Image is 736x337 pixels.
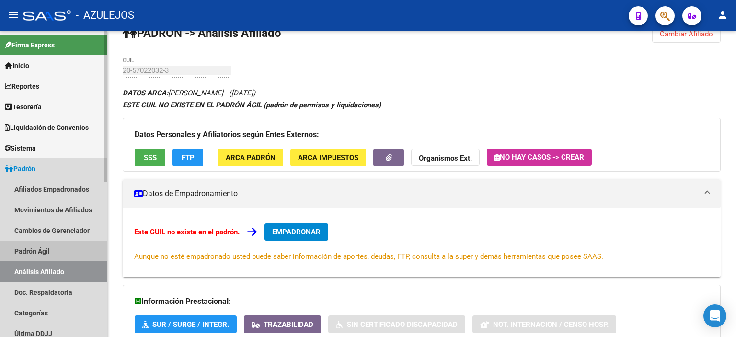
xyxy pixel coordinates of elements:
[652,25,721,43] button: Cambiar Afiliado
[218,149,283,166] button: ARCA Padrón
[135,128,709,141] h3: Datos Personales y Afiliatorios según Entes Externos:
[8,9,19,21] mat-icon: menu
[5,102,42,112] span: Tesorería
[5,40,55,50] span: Firma Express
[264,320,313,329] span: Trazabilidad
[419,154,472,163] strong: Organismos Ext.
[5,81,39,92] span: Reportes
[182,153,195,162] span: FTP
[717,9,728,21] mat-icon: person
[152,320,229,329] span: SUR / SURGE / INTEGR.
[229,89,255,97] span: ([DATE])
[472,315,616,333] button: Not. Internacion / Censo Hosp.
[5,60,29,71] span: Inicio
[134,188,698,199] mat-panel-title: Datos de Empadronamiento
[135,315,237,333] button: SUR / SURGE / INTEGR.
[328,315,465,333] button: Sin Certificado Discapacidad
[123,179,721,208] mat-expansion-panel-header: Datos de Empadronamiento
[493,320,609,329] span: Not. Internacion / Censo Hosp.
[76,5,134,26] span: - AZULEJOS
[135,295,709,308] h3: Información Prestacional:
[5,143,36,153] span: Sistema
[244,315,321,333] button: Trazabilidad
[123,26,281,40] strong: PADRON -> Análisis Afiliado
[264,223,328,241] button: EMPADRONAR
[172,149,203,166] button: FTP
[134,252,603,261] span: Aunque no esté empadronado usted puede saber información de aportes, deudas, FTP, consulta a la s...
[290,149,366,166] button: ARCA Impuestos
[411,149,480,166] button: Organismos Ext.
[134,228,240,236] strong: Este CUIL no existe en el padrón.
[5,122,89,133] span: Liquidación de Convenios
[298,153,358,162] span: ARCA Impuestos
[123,89,168,97] strong: DATOS ARCA:
[135,149,165,166] button: SSS
[123,208,721,277] div: Datos de Empadronamiento
[487,149,592,166] button: No hay casos -> Crear
[347,320,458,329] span: Sin Certificado Discapacidad
[123,89,223,97] span: [PERSON_NAME]
[272,228,321,236] span: EMPADRONAR
[123,101,381,109] strong: ESTE CUIL NO EXISTE EN EL PADRÓN ÁGIL (padrón de permisos y liquidaciones)
[494,153,584,162] span: No hay casos -> Crear
[144,153,157,162] span: SSS
[226,153,276,162] span: ARCA Padrón
[660,30,713,38] span: Cambiar Afiliado
[703,304,726,327] div: Open Intercom Messenger
[5,163,35,174] span: Padrón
